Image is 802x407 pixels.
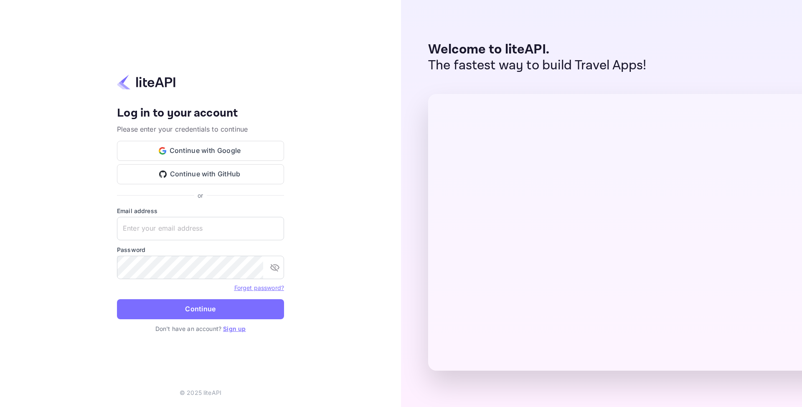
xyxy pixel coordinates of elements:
a: Sign up [223,325,246,332]
label: Password [117,245,284,254]
p: Welcome to liteAPI. [428,42,647,58]
a: Forget password? [234,283,284,292]
p: © 2025 liteAPI [180,388,221,397]
a: Forget password? [234,284,284,291]
button: Continue with GitHub [117,164,284,184]
img: liteapi [117,74,175,90]
p: Please enter your credentials to continue [117,124,284,134]
input: Enter your email address [117,217,284,240]
button: Continue [117,299,284,319]
p: or [198,191,203,200]
p: Don't have an account? [117,324,284,333]
p: The fastest way to build Travel Apps! [428,58,647,74]
button: Continue with Google [117,141,284,161]
h4: Log in to your account [117,106,284,121]
button: toggle password visibility [266,259,283,276]
label: Email address [117,206,284,215]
